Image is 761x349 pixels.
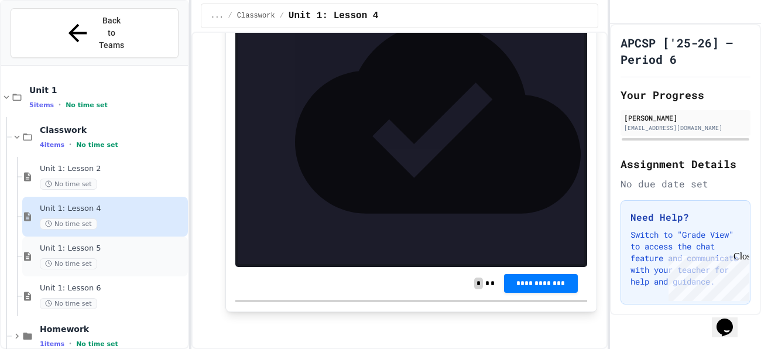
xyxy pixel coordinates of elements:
span: 4 items [40,141,64,149]
span: Unit 1: Lesson 4 [289,9,379,23]
h3: Need Help? [630,210,741,224]
iframe: chat widget [664,251,749,301]
span: 1 items [40,340,64,348]
span: No time set [40,258,97,269]
span: No time set [76,340,118,348]
h1: APCSP ['25-26] — Period 6 [621,35,750,67]
div: Chat with us now!Close [5,5,81,74]
span: Unit 1 [29,85,186,95]
span: • [69,339,71,348]
span: • [59,100,61,110]
span: No time set [40,298,97,309]
span: Unit 1: Lesson 6 [40,283,186,293]
span: / [228,11,232,20]
div: No due date set [621,177,750,191]
span: No time set [40,179,97,190]
p: Switch to "Grade View" to access the chat feature and communicate with your teacher for help and ... [630,229,741,288]
span: No time set [76,141,118,149]
span: 5 items [29,101,54,109]
span: No time set [40,218,97,230]
span: Unit 1: Lesson 4 [40,204,186,214]
span: Back to Teams [98,15,126,52]
span: Unit 1: Lesson 2 [40,164,186,174]
div: [EMAIL_ADDRESS][DOMAIN_NAME] [624,124,747,132]
span: • [69,140,71,149]
span: Unit 1: Lesson 5 [40,244,186,254]
span: Homework [40,324,186,334]
iframe: chat widget [712,302,749,337]
button: Back to Teams [11,8,179,58]
span: Classwork [237,11,275,20]
span: Classwork [40,125,186,135]
span: No time set [66,101,108,109]
h2: Your Progress [621,87,750,103]
span: ... [211,11,224,20]
div: [PERSON_NAME] [624,112,747,123]
h2: Assignment Details [621,156,750,172]
span: / [280,11,284,20]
